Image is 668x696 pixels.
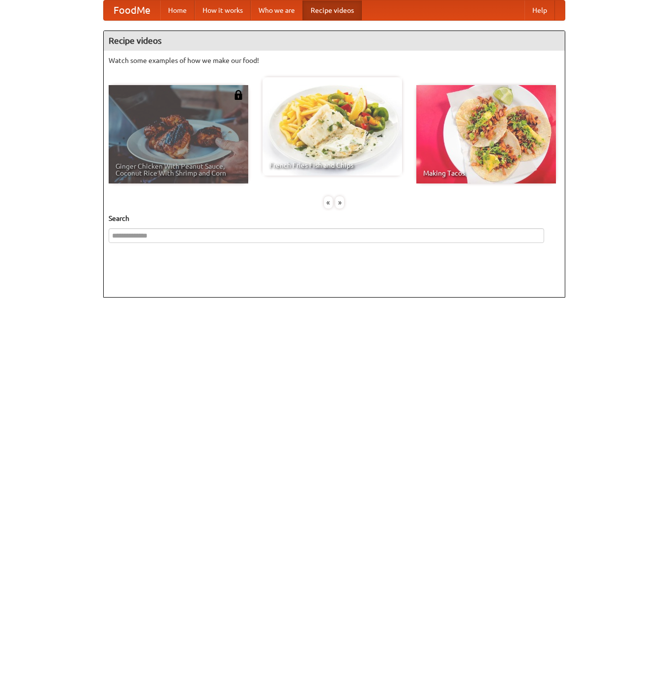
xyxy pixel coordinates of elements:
[335,196,344,209] div: »
[303,0,362,20] a: Recipe videos
[109,56,560,65] p: Watch some examples of how we make our food!
[160,0,195,20] a: Home
[269,162,395,169] span: French Fries Fish and Chips
[416,85,556,183] a: Making Tacos
[262,77,402,176] a: French Fries Fish and Chips
[109,213,560,223] h5: Search
[324,196,333,209] div: «
[104,31,565,51] h4: Recipe videos
[233,90,243,100] img: 483408.png
[524,0,555,20] a: Help
[104,0,160,20] a: FoodMe
[251,0,303,20] a: Who we are
[195,0,251,20] a: How it works
[423,170,549,177] span: Making Tacos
